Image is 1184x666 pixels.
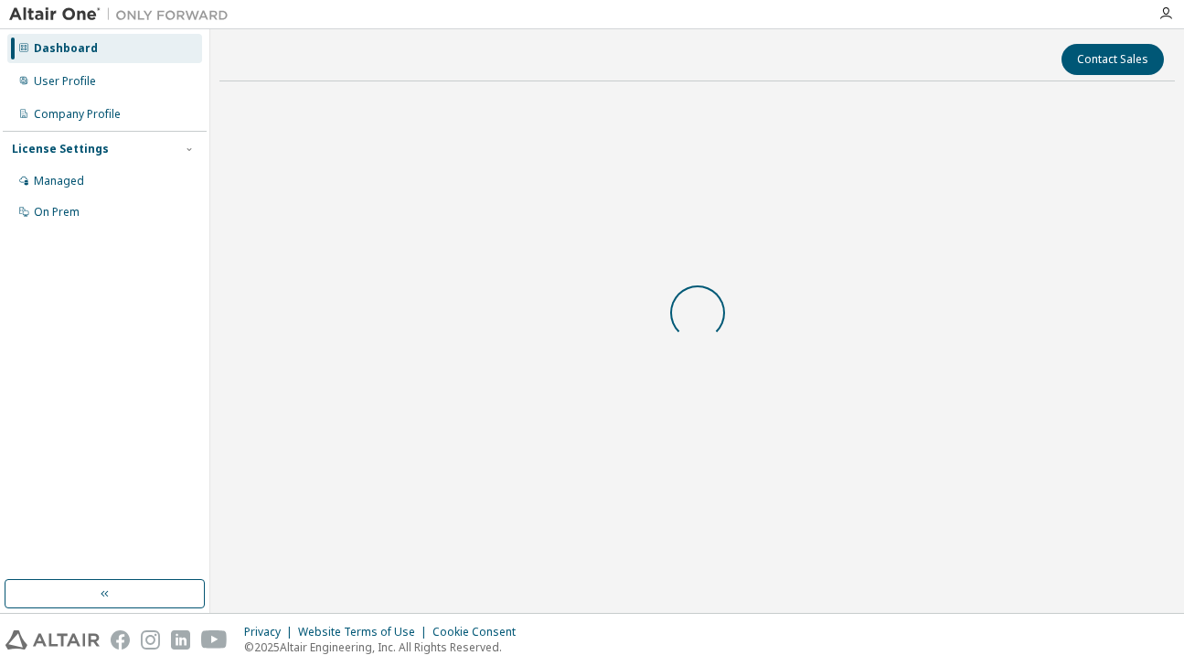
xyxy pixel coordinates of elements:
div: On Prem [34,205,80,220]
p: © 2025 Altair Engineering, Inc. All Rights Reserved. [244,639,527,655]
div: Privacy [244,625,298,639]
div: Company Profile [34,107,121,122]
img: instagram.svg [141,630,160,650]
div: License Settings [12,142,109,156]
img: youtube.svg [201,630,228,650]
img: facebook.svg [111,630,130,650]
div: User Profile [34,74,96,89]
div: Dashboard [34,41,98,56]
div: Cookie Consent [432,625,527,639]
img: altair_logo.svg [5,630,100,650]
button: Contact Sales [1061,44,1164,75]
div: Website Terms of Use [298,625,432,639]
div: Managed [34,174,84,188]
img: Altair One [9,5,238,24]
img: linkedin.svg [171,630,190,650]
